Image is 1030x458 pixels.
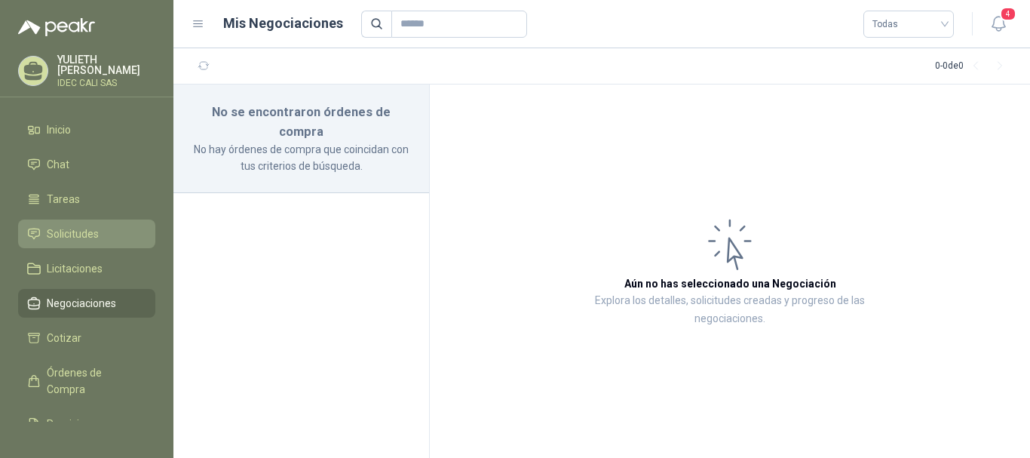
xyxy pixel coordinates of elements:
a: Chat [18,150,155,179]
a: Solicitudes [18,220,155,248]
a: Órdenes de Compra [18,358,155,404]
span: Cotizar [47,330,81,346]
h3: Aún no has seleccionado una Negociación [624,275,836,292]
span: Solicitudes [47,226,99,242]
img: Logo peakr [18,18,95,36]
h1: Mis Negociaciones [223,13,343,34]
p: Explora los detalles, solicitudes creadas y progreso de las negociaciones. [581,292,879,328]
p: YULIETH [PERSON_NAME] [57,54,155,75]
h3: No se encontraron órdenes de compra [192,103,411,141]
span: Negociaciones [47,295,116,312]
span: Todas [872,13,945,35]
span: Remisiones [47,416,103,432]
span: Licitaciones [47,260,103,277]
span: Chat [47,156,69,173]
a: Negociaciones [18,289,155,318]
span: Órdenes de Compra [47,364,141,398]
a: Cotizar [18,324,155,352]
a: Licitaciones [18,254,155,283]
span: Tareas [47,191,80,207]
button: 4 [985,11,1012,38]
a: Tareas [18,185,155,214]
a: Inicio [18,115,155,144]
div: 0 - 0 de 0 [935,54,1012,78]
p: IDEC CALI SAS [57,78,155,88]
a: Remisiones [18,410,155,438]
span: Inicio [47,121,71,138]
p: No hay órdenes de compra que coincidan con tus criterios de búsqueda. [192,141,411,174]
span: 4 [1000,7,1016,21]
